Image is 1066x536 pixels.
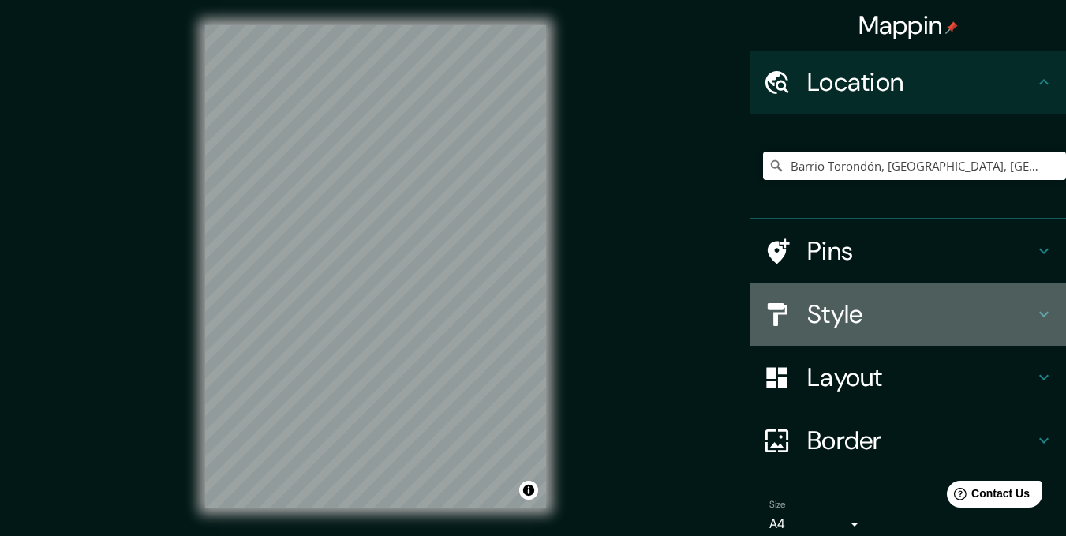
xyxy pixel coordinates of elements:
[858,9,959,41] h4: Mappin
[807,425,1034,456] h4: Border
[807,298,1034,330] h4: Style
[750,219,1066,283] div: Pins
[807,362,1034,393] h4: Layout
[769,498,786,512] label: Size
[926,474,1049,519] iframe: Help widget launcher
[519,481,538,500] button: Toggle attribution
[807,66,1034,98] h4: Location
[205,25,546,508] canvas: Map
[763,152,1066,180] input: Pick your city or area
[750,409,1066,472] div: Border
[750,51,1066,114] div: Location
[750,346,1066,409] div: Layout
[750,283,1066,346] div: Style
[807,235,1034,267] h4: Pins
[945,21,958,34] img: pin-icon.png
